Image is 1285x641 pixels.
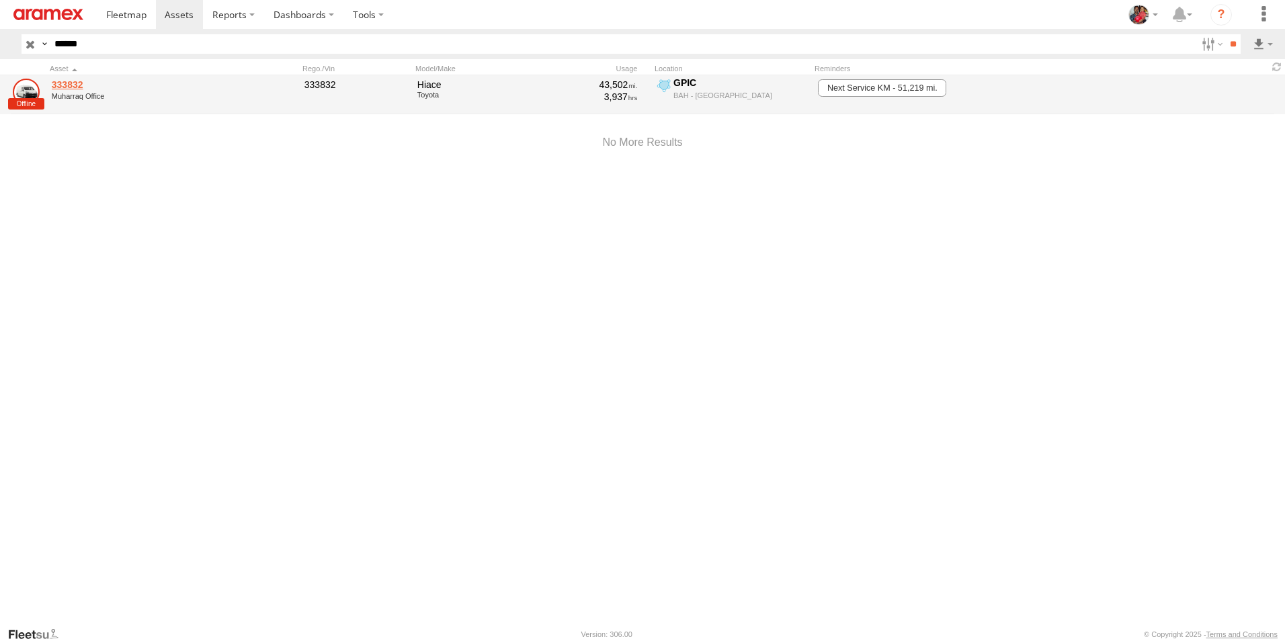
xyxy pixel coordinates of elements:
[52,92,236,100] div: undefined
[50,64,238,73] div: Click to Sort
[544,91,638,103] div: 3,937
[1124,5,1163,25] div: Moncy Varghese
[52,79,236,91] a: 333832
[673,91,807,100] div: BAH - [GEOGRAPHIC_DATA]
[673,77,807,89] div: GPIC
[415,64,536,73] div: Model/Make
[302,64,410,73] div: Rego./Vin
[815,64,1030,73] div: Reminders
[304,79,408,91] div: 333832
[1196,34,1225,54] label: Search Filter Options
[1210,4,1232,26] i: ?
[655,64,809,73] div: Location
[1269,60,1285,73] span: Refresh
[655,77,809,113] label: Click to View Current Location
[7,628,69,641] a: Visit our Website
[542,64,649,73] div: Usage
[13,79,40,105] a: View Asset Details
[1144,630,1278,638] div: © Copyright 2025 -
[39,34,50,54] label: Search Query
[1251,34,1274,54] label: Export results as...
[417,79,534,91] div: Hiace
[1206,630,1278,638] a: Terms and Conditions
[544,79,638,91] div: 43,502
[13,9,83,20] img: aramex-logo.svg
[818,79,946,97] span: Next Service KM - 51,219 mi.
[581,630,632,638] div: Version: 306.00
[417,91,534,99] div: Toyota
